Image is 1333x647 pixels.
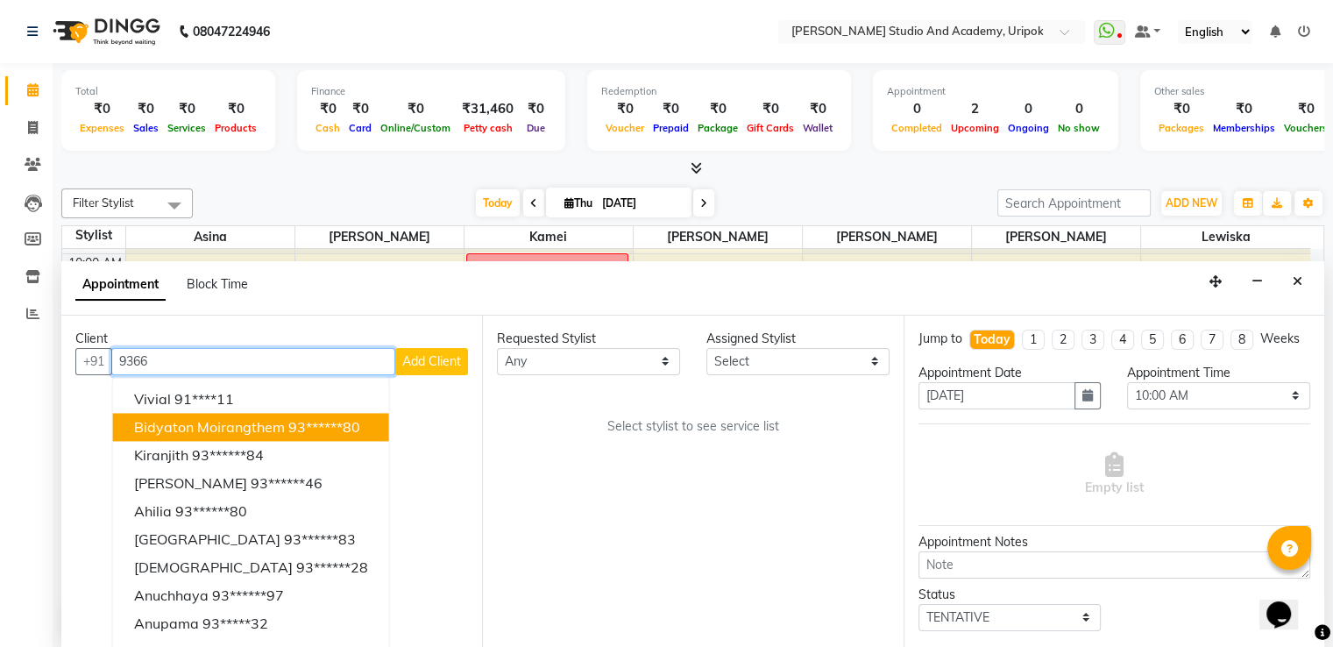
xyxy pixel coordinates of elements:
[607,417,779,436] span: Select stylist to see service list
[402,353,461,369] span: Add Client
[947,122,1003,134] span: Upcoming
[134,474,247,492] span: [PERSON_NAME]
[311,84,551,99] div: Finance
[134,558,293,576] span: [DEMOGRAPHIC_DATA]
[522,122,550,134] span: Due
[163,99,210,119] div: ₹0
[395,348,468,375] button: Add Client
[75,84,261,99] div: Total
[601,99,649,119] div: ₹0
[75,99,129,119] div: ₹0
[887,84,1104,99] div: Appointment
[918,364,1102,382] div: Appointment Date
[476,189,520,217] span: Today
[134,587,209,604] span: anuchhaya
[73,196,134,210] span: Filter Stylist
[1085,452,1144,497] span: Empty list
[311,99,344,119] div: ₹0
[601,84,837,99] div: Redemption
[376,99,455,119] div: ₹0
[1141,226,1310,248] span: Lewiska
[65,254,125,273] div: 10:00 AM
[601,122,649,134] span: Voucher
[193,7,270,56] b: 08047224946
[1081,330,1104,350] li: 3
[1053,122,1104,134] span: No show
[1052,330,1074,350] li: 2
[134,502,172,520] span: Ahilia
[947,99,1003,119] div: 2
[311,122,344,134] span: Cash
[649,122,693,134] span: Prepaid
[1230,330,1253,350] li: 8
[1154,122,1209,134] span: Packages
[798,122,837,134] span: Wallet
[1201,330,1223,350] li: 7
[1260,330,1300,348] div: Weeks
[75,330,468,348] div: Client
[693,122,742,134] span: Package
[918,533,1310,551] div: Appointment Notes
[1053,99,1104,119] div: 0
[649,99,693,119] div: ₹0
[75,122,129,134] span: Expenses
[1161,191,1222,216] button: ADD NEW
[918,382,1076,409] input: yyyy-mm-dd
[997,189,1151,217] input: Search Appointment
[455,99,521,119] div: ₹31,460
[972,226,1140,248] span: [PERSON_NAME]
[1259,577,1315,629] iframe: chat widget
[1285,268,1310,295] button: Close
[918,586,1102,604] div: Status
[1171,330,1194,350] li: 6
[918,330,962,348] div: Jump to
[798,99,837,119] div: ₹0
[1127,364,1310,382] div: Appointment Time
[45,7,165,56] img: logo
[210,99,261,119] div: ₹0
[497,330,680,348] div: Requested Stylist
[376,122,455,134] span: Online/Custom
[693,99,742,119] div: ₹0
[634,226,802,248] span: [PERSON_NAME]
[134,418,285,436] span: bidyaton moirangthem
[134,390,171,408] span: Vivial
[1209,99,1280,119] div: ₹0
[1003,122,1053,134] span: Ongoing
[1111,330,1134,350] li: 4
[1154,99,1209,119] div: ₹0
[126,226,294,248] span: Asina
[1003,99,1053,119] div: 0
[459,122,517,134] span: Petty cash
[742,122,798,134] span: Gift Cards
[111,348,395,375] input: Search by Name/Mobile/Email/Code
[464,226,633,248] span: Kamei
[295,226,464,248] span: [PERSON_NAME]
[134,530,280,548] span: [GEOGRAPHIC_DATA]
[706,330,890,348] div: Assigned Stylist
[974,331,1010,349] div: Today
[129,99,163,119] div: ₹0
[210,122,261,134] span: Products
[1280,122,1332,134] span: Vouchers
[803,226,971,248] span: [PERSON_NAME]
[521,99,551,119] div: ₹0
[75,348,112,375] button: +91
[75,269,166,301] span: Appointment
[134,446,188,464] span: Kiranjith
[742,99,798,119] div: ₹0
[560,196,597,210] span: Thu
[344,122,376,134] span: Card
[1280,99,1332,119] div: ₹0
[187,276,248,292] span: Block Time
[62,226,125,245] div: Stylist
[163,122,210,134] span: Services
[129,122,163,134] span: Sales
[597,190,684,217] input: 2025-09-04
[887,122,947,134] span: Completed
[887,99,947,119] div: 0
[1209,122,1280,134] span: Memberships
[1166,196,1217,210] span: ADD NEW
[1022,330,1045,350] li: 1
[134,615,199,632] span: anupama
